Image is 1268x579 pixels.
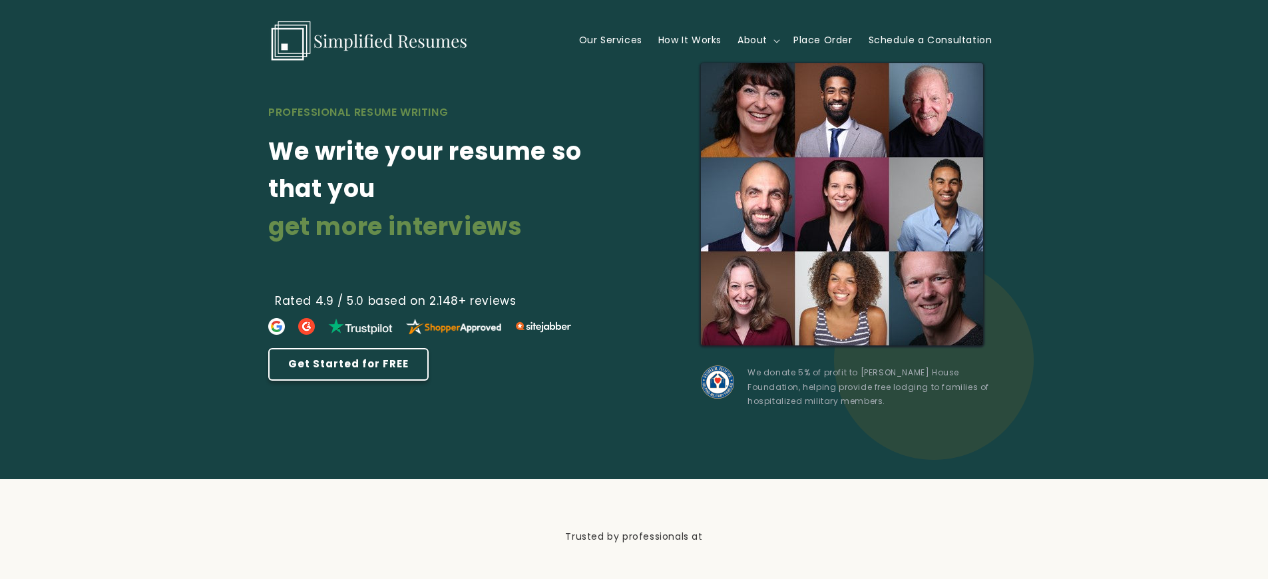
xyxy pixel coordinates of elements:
[747,365,990,409] p: We donate 5% of profit to [PERSON_NAME] House Foundation, helping provide free lodging to familie...
[738,34,767,46] span: About
[268,106,601,120] h2: PROFESSIONAL RESUME WRITING
[275,291,516,311] span: Rated 4.9 / 5.0 based on 2.148+ reviews
[650,26,730,54] a: How It Works
[263,13,473,67] a: Simplified Resumes
[268,134,582,205] strong: We write your resume so that you
[268,347,429,380] a: Get Started for FREE
[268,209,522,243] strong: get more interviews
[579,34,642,46] span: Our Services
[658,34,722,46] span: How It Works
[869,34,992,46] span: Schedule a Consultation
[268,19,468,63] img: Simplified Resumes
[861,26,1000,54] a: Schedule a Consultation
[571,26,650,54] a: Our Services
[793,34,853,46] span: Place Order
[730,26,785,54] summary: About
[785,26,861,54] a: Place Order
